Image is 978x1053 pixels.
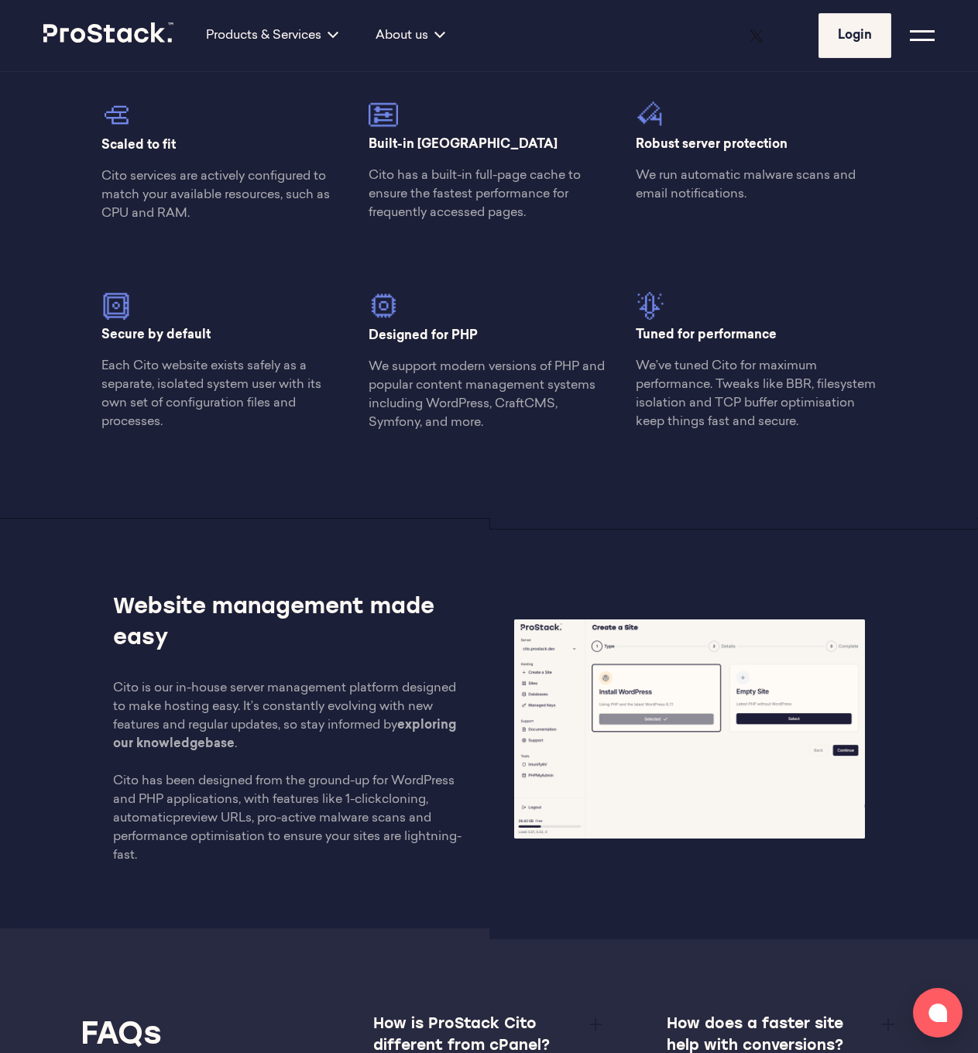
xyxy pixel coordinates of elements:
[113,679,465,865] p: Cito is our in-house server management platform designed to make hosting easy. It’s constantly ev...
[369,291,398,321] img: Hardware ico
[101,136,342,155] p: Scaled to fit
[636,166,877,204] p: We run automatic malware scans and email notifications.
[101,291,131,321] img: Safe ico
[369,100,398,129] img: Panel icon
[636,100,665,129] img: camera monitoring
[514,619,866,839] img: cito-management-3-768x480.png
[818,13,891,58] a: Login
[101,357,342,431] p: Each Cito website exists safely as a separate, isolated system user with its own set of configura...
[43,22,175,49] a: Prostack logo
[369,327,609,345] p: Designed for PHP
[636,135,877,154] p: Robust server protection
[173,812,252,825] a: preview URLs
[113,592,465,654] h3: Website management made easy
[369,135,609,154] p: Built-in [GEOGRAPHIC_DATA]
[636,291,665,321] img: No limits
[636,357,877,431] p: We’ve tuned Cito for maximum performance. Tweaks like BBR, filesystem isolation and TCP buffer op...
[913,988,963,1038] button: Open chat window
[101,100,131,130] img: Servers Icon
[636,326,877,345] p: Tuned for performance
[369,358,609,432] p: We support modern versions of PHP and popular content management systems including WordPress, Cra...
[101,326,342,345] p: Secure by default
[369,166,609,222] p: Cito has a built-in full-page cache to ensure the fastest performance for frequently accessed pages.
[382,794,426,806] a: cloning
[187,26,357,45] div: Products & Services
[357,26,464,45] div: About us
[838,29,872,42] span: Login
[101,167,342,223] p: Cito services are actively configured to match your available resources, such as CPU and RAM.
